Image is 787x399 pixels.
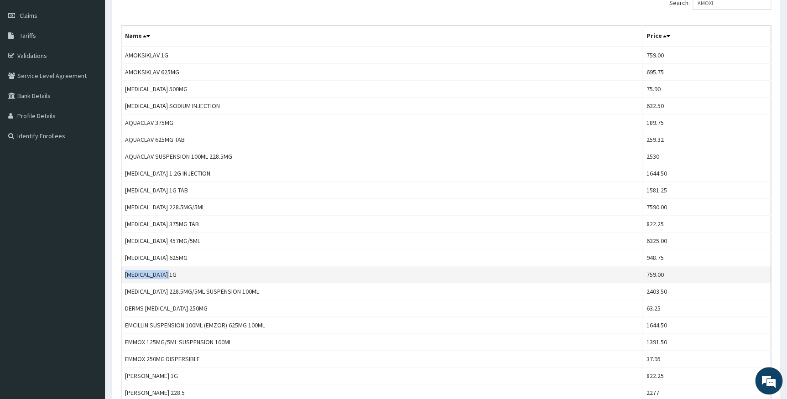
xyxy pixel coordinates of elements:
td: 259.32 [642,131,771,148]
td: 632.50 [642,98,771,114]
td: 37.95 [642,351,771,368]
td: [MEDICAL_DATA] SODIUM INJECTION [121,98,643,114]
td: EMMOX 250MG DISPERSIBLE [121,351,643,368]
td: 6325.00 [642,233,771,249]
td: 1581.25 [642,182,771,199]
td: AQUACLAV 375MG [121,114,643,131]
th: Price [642,26,771,47]
span: We're online! [53,115,126,207]
td: [PERSON_NAME] 1G [121,368,643,384]
div: Chat with us now [47,51,153,63]
span: Tariffs [20,31,36,40]
td: [MEDICAL_DATA] 228.5MG/5ML [121,199,643,216]
td: 1391.50 [642,334,771,351]
span: Claims [20,11,37,20]
td: [MEDICAL_DATA] 625MG [121,249,643,266]
textarea: Type your message and hit 'Enter' [5,249,174,281]
td: EMCILLIN SUSPENSION 100ML (EMZOR) 625MG 100ML [121,317,643,334]
td: [MEDICAL_DATA] 1G TAB [121,182,643,199]
td: 63.25 [642,300,771,317]
td: 759.00 [642,47,771,64]
td: 7590.00 [642,199,771,216]
td: [MEDICAL_DATA] 1.2G INJECTION. [121,165,643,182]
td: AQUACLAV 625MG TAB [121,131,643,148]
td: 1644.50 [642,165,771,182]
td: [MEDICAL_DATA] 500MG [121,81,643,98]
td: 948.75 [642,249,771,266]
td: EMMOX 125MG/5ML SUSPENSION 100ML [121,334,643,351]
td: 822.25 [642,216,771,233]
div: Minimize live chat window [150,5,172,26]
td: 822.25 [642,368,771,384]
td: 695.75 [642,64,771,81]
td: 189.75 [642,114,771,131]
td: AMOKSIKLAV 1G [121,47,643,64]
td: 2403.50 [642,283,771,300]
td: DERMS [MEDICAL_DATA] 250MG [121,300,643,317]
td: 75.90 [642,81,771,98]
td: AMOKSIKLAV 625MG [121,64,643,81]
td: 1644.50 [642,317,771,334]
td: [MEDICAL_DATA] 1G [121,266,643,283]
td: [MEDICAL_DATA] 457MG/5ML [121,233,643,249]
td: 2530 [642,148,771,165]
td: AQUACLAV SUSPENSION 100ML 228.5MG [121,148,643,165]
th: Name [121,26,643,47]
td: [MEDICAL_DATA] 228.5MG/5ML SUSPENSION 100ML [121,283,643,300]
td: 759.00 [642,266,771,283]
td: [MEDICAL_DATA] 375MG TAB [121,216,643,233]
img: d_794563401_company_1708531726252_794563401 [17,46,37,68]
